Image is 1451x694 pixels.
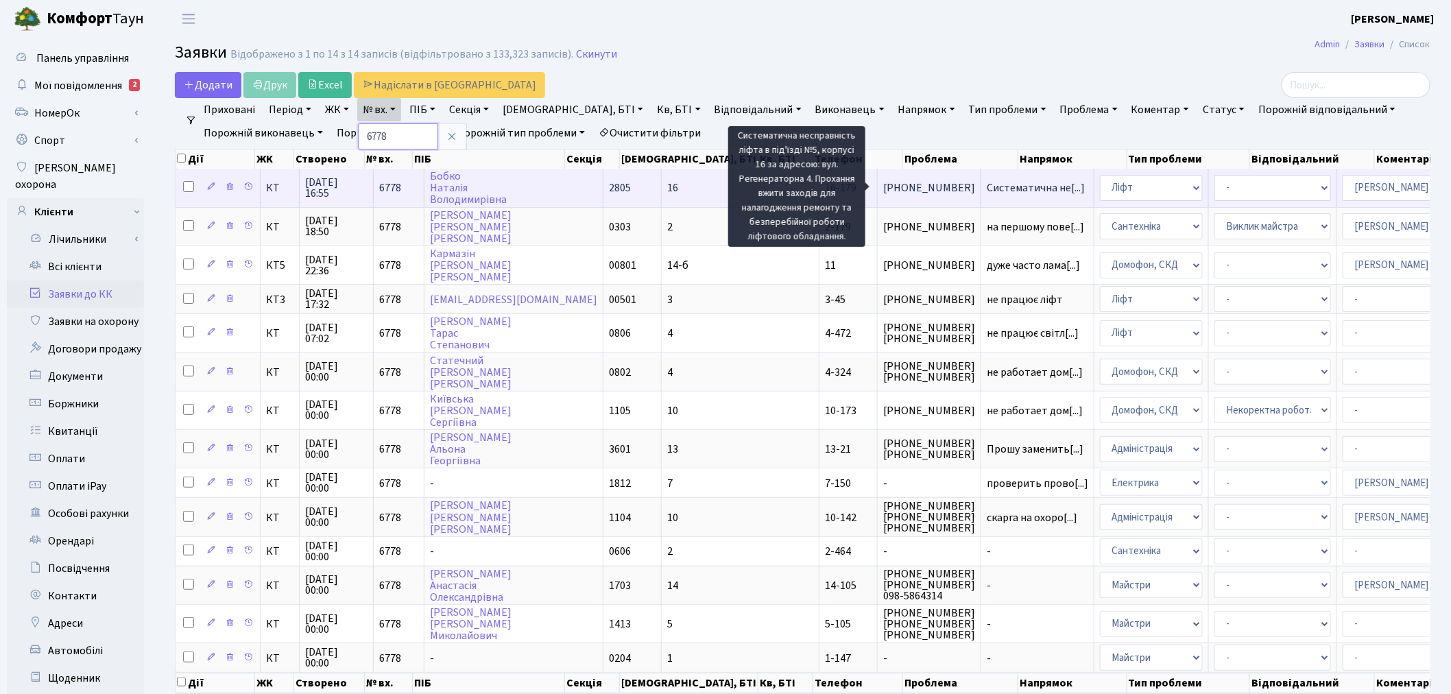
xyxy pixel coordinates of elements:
span: КТ [266,367,293,378]
span: КТ5 [266,260,293,271]
span: [PHONE_NUMBER] [883,405,975,416]
th: ПІБ [413,149,565,169]
nav: breadcrumb [1295,30,1451,59]
th: [DEMOGRAPHIC_DATA], БТІ [620,149,758,169]
span: КТ [266,546,293,557]
a: Мої повідомлення2 [7,72,144,99]
span: КТ [266,653,293,664]
a: [DEMOGRAPHIC_DATA], БТІ [497,98,649,121]
span: 4-324 [825,365,851,380]
span: 0802 [609,365,631,380]
span: - [987,546,1088,557]
span: Додати [184,77,232,93]
div: Відображено з 1 по 14 з 14 записів (відфільтровано з 133,323 записів). [230,48,573,61]
span: [DATE] 00:00 [305,438,368,460]
span: - [987,619,1088,630]
a: Додати [175,72,241,98]
span: 1812 [609,476,631,491]
span: 6778 [379,292,401,307]
span: [PHONE_NUMBER] [883,222,975,232]
span: - [430,544,434,559]
span: КТ [266,619,293,630]
a: Заявки на охорону [7,308,144,335]
span: 6778 [379,258,401,273]
a: [PERSON_NAME] охорона [7,154,144,198]
span: не працює світл[...] [987,326,1079,341]
a: Admin [1315,37,1341,51]
span: [DATE] 17:32 [305,288,368,310]
th: Відповідальний [1250,673,1375,693]
span: Панель управління [36,51,129,66]
span: 2-464 [825,544,851,559]
span: [DATE] 16:55 [305,177,368,199]
span: 1105 [609,403,631,418]
span: [PHONE_NUMBER] [PHONE_NUMBER] [PHONE_NUMBER] [883,608,975,641]
span: 5-105 [825,617,851,632]
a: [PERSON_NAME]ТарасСтепанович [430,314,512,352]
span: 0806 [609,326,631,341]
a: [PERSON_NAME]АнастасіяОлександрівна [430,566,512,605]
span: 2 [667,219,673,235]
a: Заявки [1355,37,1385,51]
span: не працює ліфт [987,294,1088,305]
a: Заявки до КК [7,280,144,308]
span: [PHONE_NUMBER] [883,260,975,271]
th: Секція [565,149,620,169]
span: 11 [825,258,836,273]
a: БобкоНаталіяВолодимирівна [430,169,507,207]
span: [DATE] 00:00 [305,472,368,494]
span: 6778 [379,544,401,559]
a: Лічильники [16,226,144,253]
span: 6778 [379,326,401,341]
span: КТ [266,512,293,523]
div: 2 [129,79,140,91]
span: - [883,478,975,489]
a: Проблема [1055,98,1123,121]
span: 6778 [379,476,401,491]
a: Клієнти [7,198,144,226]
a: Всі клієнти [7,253,144,280]
span: [PHONE_NUMBER] [PHONE_NUMBER] [883,361,975,383]
span: КТ [266,444,293,455]
span: 16 [667,180,678,195]
span: КТ [266,222,293,232]
span: 14 [667,578,678,593]
span: 14-б [667,258,688,273]
span: 2805 [609,180,631,195]
a: Порожній відповідальний [1253,98,1401,121]
span: 1413 [609,617,631,632]
span: 13 [667,442,678,457]
span: 7-150 [825,476,851,491]
span: [DATE] 00:00 [305,574,368,596]
span: 4 [667,365,673,380]
a: [PERSON_NAME][PERSON_NAME]Миколайович [430,605,512,643]
a: Панель управління [7,45,144,72]
a: Коментар [1126,98,1195,121]
a: Посвідчення [7,555,144,582]
span: КТ [266,580,293,591]
span: [DATE] 00:00 [305,613,368,635]
span: 4 [667,326,673,341]
a: Договори продажу [7,335,144,363]
button: Переключити навігацію [171,8,206,30]
span: Заявки [175,40,227,64]
a: Оплати iPay [7,472,144,500]
a: Порожній виконавець [198,121,328,145]
input: Пошук... [1282,72,1430,98]
span: 1 [667,651,673,666]
span: - [430,476,434,491]
a: Боржники [7,390,144,418]
span: Мої повідомлення [34,78,122,93]
b: Комфорт [47,8,112,29]
span: 6778 [379,442,401,457]
span: [PHONE_NUMBER] [883,182,975,193]
span: [DATE] 18:50 [305,215,368,237]
div: Систематична несправність ліфта в під'їзді №5, корпусі 16 за адресою: вул. Регенераторна 4. Проха... [728,126,865,247]
a: № вх. [357,98,401,121]
a: Орендарі [7,527,144,555]
span: [PHONE_NUMBER] [PHONE_NUMBER] [PHONE_NUMBER] [883,501,975,534]
span: 13-21 [825,442,851,457]
a: [EMAIL_ADDRESS][DOMAIN_NAME] [430,292,597,307]
th: Створено [294,673,365,693]
span: [PHONE_NUMBER] [PHONE_NUMBER] [883,438,975,460]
